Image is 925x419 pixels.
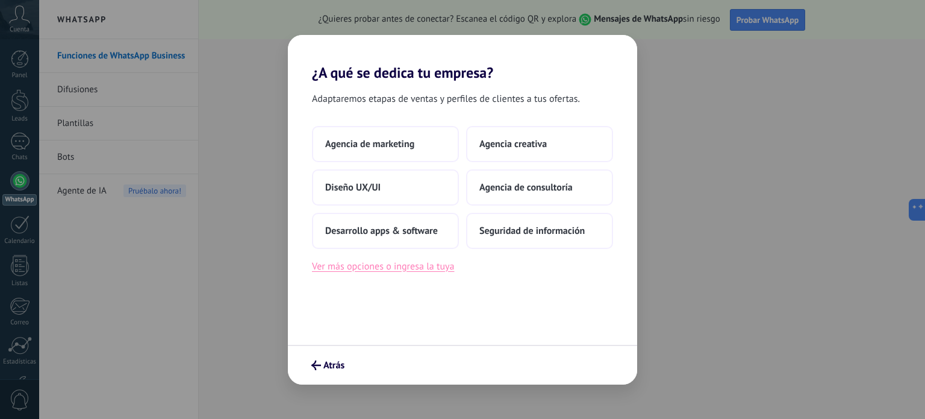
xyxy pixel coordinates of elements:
[325,225,438,237] span: Desarrollo apps & software
[312,91,580,107] span: Adaptaremos etapas de ventas y perfiles de clientes a tus ofertas.
[312,169,459,206] button: Diseño UX/UI
[466,213,613,249] button: Seguridad de información
[466,169,613,206] button: Agencia de consultoría
[312,259,454,274] button: Ver más opciones o ingresa la tuya
[312,213,459,249] button: Desarrollo apps & software
[325,138,414,150] span: Agencia de marketing
[479,225,585,237] span: Seguridad de información
[325,181,381,194] span: Diseño UX/UI
[288,35,637,81] h2: ¿A qué se dedica tu empresa?
[323,361,344,370] span: Atrás
[312,126,459,162] button: Agencia de marketing
[479,181,573,194] span: Agencia de consultoría
[466,126,613,162] button: Agencia creativa
[306,355,350,376] button: Atrás
[479,138,547,150] span: Agencia creativa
